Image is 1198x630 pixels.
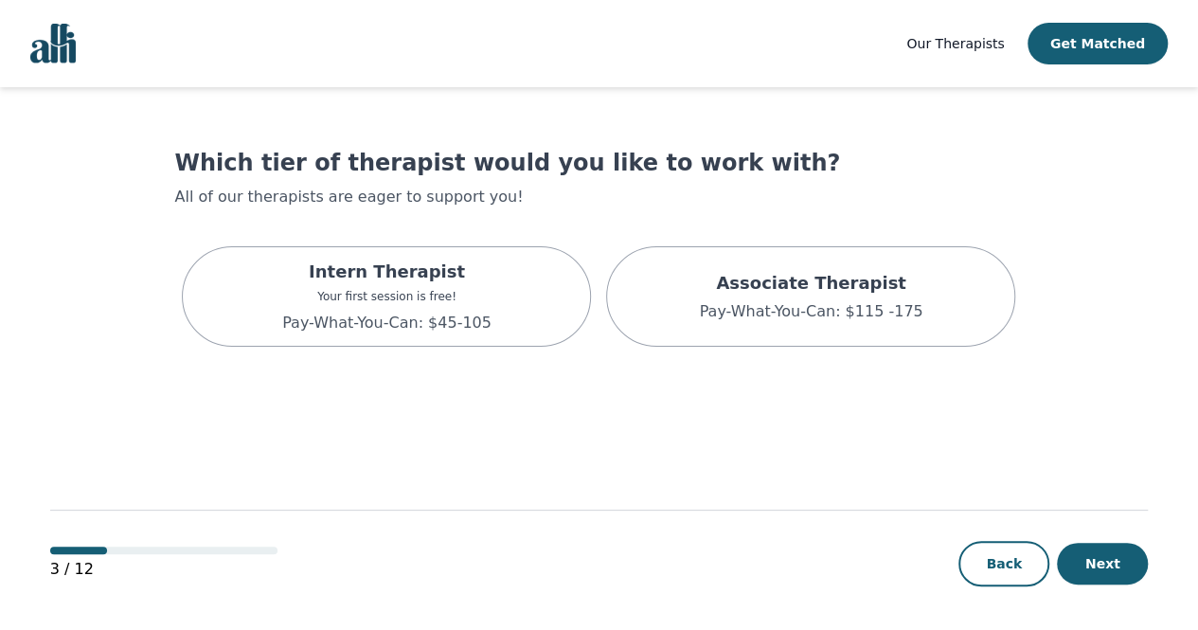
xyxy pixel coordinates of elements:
[906,32,1004,55] a: Our Therapists
[906,36,1004,51] span: Our Therapists
[958,541,1049,586] button: Back
[1057,543,1148,585] button: Next
[174,186,1023,208] p: All of our therapists are eager to support you!
[282,289,492,304] p: Your first session is free!
[50,558,277,581] p: 3 / 12
[699,270,922,297] p: Associate Therapist
[1028,23,1168,64] button: Get Matched
[699,300,922,323] p: Pay-What-You-Can: $115 -175
[30,24,76,63] img: alli logo
[282,259,492,285] p: Intern Therapist
[282,312,492,334] p: Pay-What-You-Can: $45-105
[174,148,1023,178] h1: Which tier of therapist would you like to work with?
